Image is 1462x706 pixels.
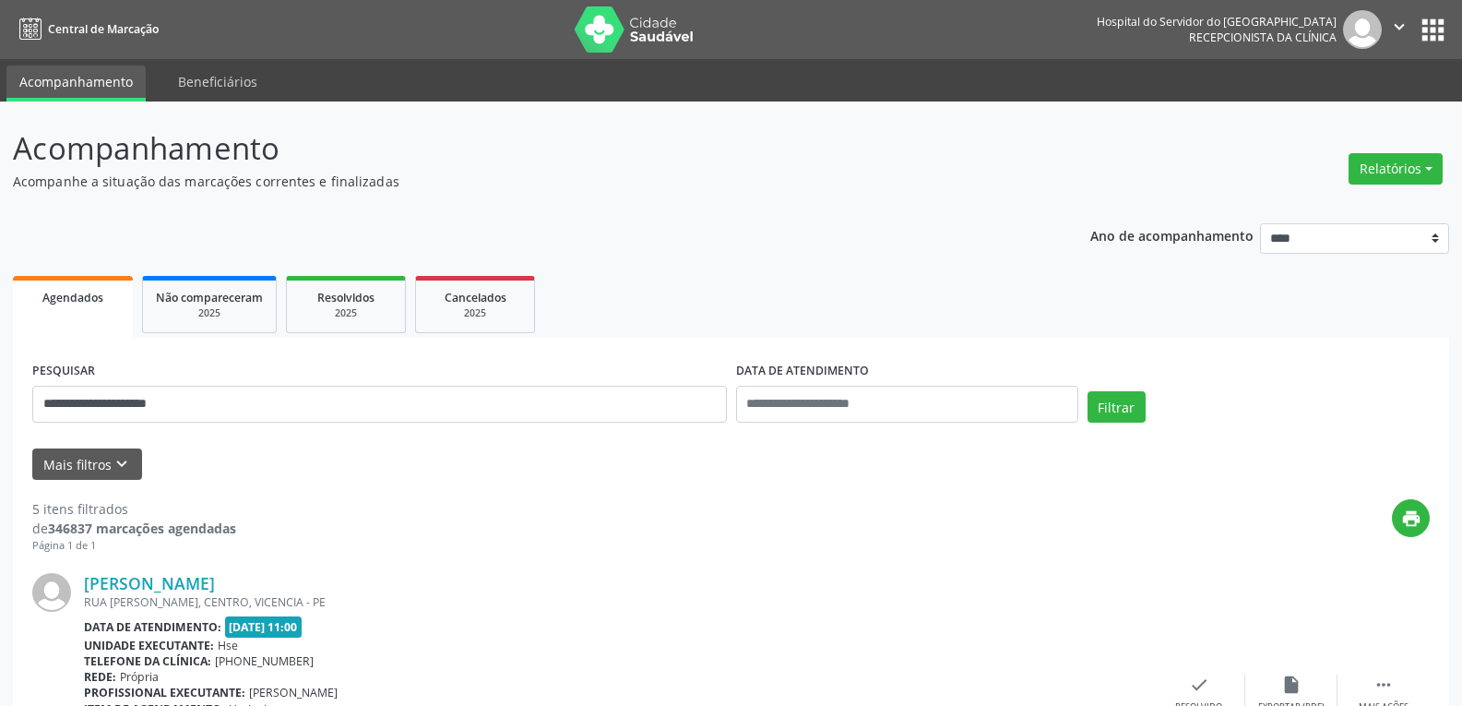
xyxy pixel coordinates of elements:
span: Não compareceram [156,290,263,305]
div: 5 itens filtrados [32,499,236,519]
span: [DATE] 11:00 [225,616,303,638]
div: 2025 [300,306,392,320]
span: Cancelados [445,290,506,305]
button: Mais filtroskeyboard_arrow_down [32,449,142,481]
label: DATA DE ATENDIMENTO [736,357,869,386]
a: Beneficiários [165,66,270,98]
b: Profissional executante: [84,685,245,700]
i:  [1373,675,1394,695]
span: Central de Marcação [48,21,159,37]
div: RUA [PERSON_NAME], CENTRO, VICENCIA - PE [84,594,1153,610]
a: [PERSON_NAME] [84,573,215,593]
div: Hospital do Servidor do [GEOGRAPHIC_DATA] [1097,14,1337,30]
i: print [1401,509,1421,529]
div: 2025 [429,306,521,320]
button: Relatórios [1349,153,1443,185]
div: Página 1 de 1 [32,538,236,554]
b: Unidade executante: [84,638,214,653]
a: Acompanhamento [6,66,146,102]
b: Rede: [84,669,116,685]
p: Ano de acompanhamento [1090,223,1254,246]
button: Filtrar [1088,391,1146,423]
b: Telefone da clínica: [84,653,211,669]
i:  [1389,17,1409,37]
span: [PHONE_NUMBER] [215,653,314,669]
p: Acompanhamento [13,126,1018,172]
label: PESQUISAR [32,357,95,386]
button: apps [1417,14,1449,46]
a: Central de Marcação [13,14,159,44]
p: Acompanhe a situação das marcações correntes e finalizadas [13,172,1018,191]
div: 2025 [156,306,263,320]
span: Hse [218,638,238,653]
img: img [1343,10,1382,49]
i: check [1189,675,1209,695]
span: Resolvidos [317,290,374,305]
span: Própria [120,669,159,685]
span: [PERSON_NAME] [249,685,338,700]
b: Data de atendimento: [84,619,221,635]
strong: 346837 marcações agendadas [48,520,236,537]
i: insert_drive_file [1281,675,1302,695]
button: print [1392,499,1430,537]
span: Agendados [42,290,103,305]
button:  [1382,10,1417,49]
i: keyboard_arrow_down [112,454,132,474]
span: Recepcionista da clínica [1189,30,1337,45]
img: img [32,573,71,612]
div: de [32,519,236,538]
